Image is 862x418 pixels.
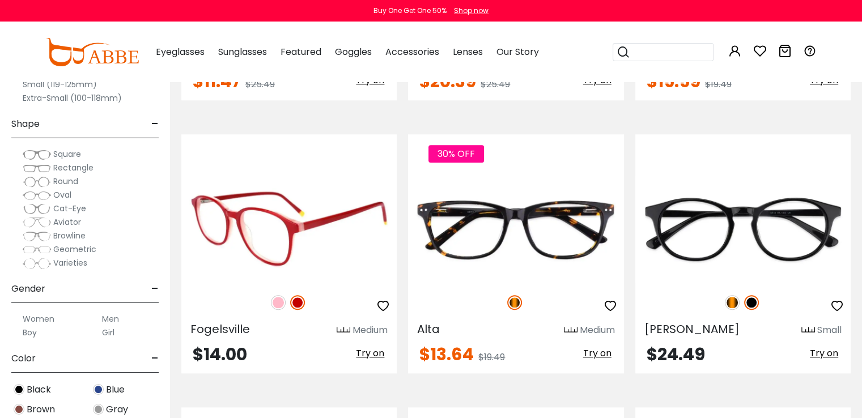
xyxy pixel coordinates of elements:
[11,110,40,138] span: Shape
[385,45,439,58] span: Accessories
[419,342,474,366] span: $13.64
[53,216,81,228] span: Aviator
[106,383,125,396] span: Blue
[353,323,388,337] div: Medium
[801,326,815,335] img: size ruler
[23,217,51,228] img: Aviator.png
[744,295,759,310] img: Black
[53,162,94,173] span: Rectangle
[27,403,55,416] span: Brown
[580,346,615,361] button: Try on
[106,403,128,416] span: Gray
[644,321,740,337] span: [PERSON_NAME]
[23,91,122,105] label: Extra-Small (100-118mm)
[23,190,51,201] img: Oval.png
[705,78,732,91] span: $19.49
[810,347,838,360] span: Try on
[11,345,36,372] span: Color
[53,244,96,255] span: Geometric
[53,189,71,201] span: Oval
[245,78,275,91] span: $25.49
[193,342,247,366] span: $14.00
[335,45,372,58] span: Goggles
[53,257,87,268] span: Varieties
[23,258,51,270] img: Varieties.png
[102,312,119,326] label: Men
[817,323,842,337] div: Small
[271,295,286,310] img: Pink
[448,6,489,15] a: Shop now
[507,295,522,310] img: Tortoise
[151,345,159,372] span: -
[478,351,505,364] span: $19.49
[23,326,37,339] label: Boy
[373,6,447,16] div: Buy One Get One 50%
[635,175,851,283] img: Black Holly Grove - Acetate ,Universal Bridge Fit
[151,110,159,138] span: -
[356,74,384,87] span: Try on
[53,203,86,214] span: Cat-Eye
[53,148,81,160] span: Square
[356,347,384,360] span: Try on
[27,383,51,396] span: Black
[46,38,139,66] img: abbeglasses.com
[564,326,578,335] img: size ruler
[806,346,842,361] button: Try on
[53,176,78,187] span: Round
[580,323,615,337] div: Medium
[102,326,114,339] label: Girl
[337,326,350,335] img: size ruler
[14,384,24,395] img: Black
[417,321,440,337] span: Alta
[93,404,104,415] img: Gray
[23,149,51,160] img: Square.png
[11,275,45,302] span: Gender
[647,342,705,366] span: $24.49
[454,6,489,16] div: Shop now
[14,404,24,415] img: Brown
[23,203,51,215] img: Cat-Eye.png
[281,45,321,58] span: Featured
[481,78,510,91] span: $25.49
[23,163,51,174] img: Rectangle.png
[428,145,484,163] span: 30% OFF
[23,312,54,326] label: Women
[23,176,51,187] img: Round.png
[23,231,51,242] img: Browline.png
[93,384,104,395] img: Blue
[810,74,838,87] span: Try on
[408,175,623,283] img: Tortoise Alta - Acetate ,Universal Bridge Fit
[453,45,483,58] span: Lenses
[583,74,612,87] span: Try on
[181,175,397,283] img: Red Fogelsville - Acetate ,Universal Bridge Fit
[725,295,740,310] img: Tortoise
[290,295,305,310] img: Red
[190,321,250,337] span: Fogelsville
[583,347,612,360] span: Try on
[218,45,267,58] span: Sunglasses
[151,275,159,302] span: -
[353,346,388,361] button: Try on
[53,230,86,241] span: Browline
[156,45,205,58] span: Eyeglasses
[496,45,539,58] span: Our Story
[23,244,51,255] img: Geometric.png
[23,78,97,91] label: Small (119-125mm)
